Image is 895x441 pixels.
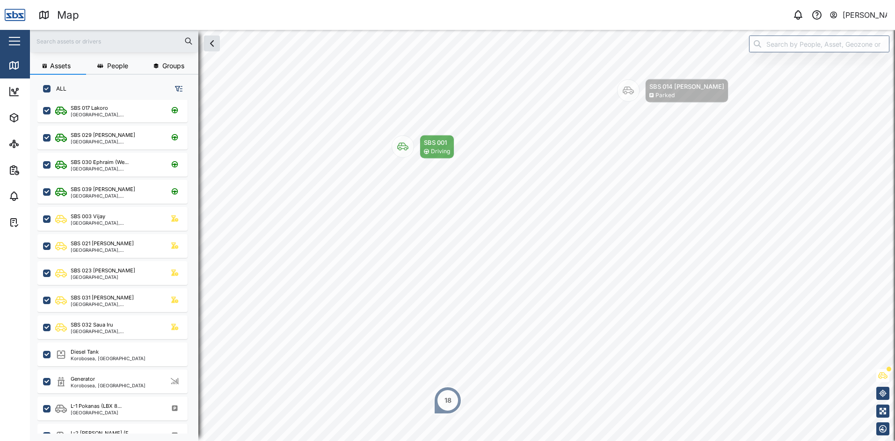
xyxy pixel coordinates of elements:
div: Map [24,60,45,71]
div: Alarms [24,191,53,201]
div: SBS 001 [424,138,450,147]
div: Reports [24,165,56,175]
div: Korobosea, [GEOGRAPHIC_DATA] [71,356,146,361]
div: SBS 039 [PERSON_NAME] [71,185,135,193]
div: Dashboard [24,86,66,97]
div: [PERSON_NAME] [843,9,888,21]
div: Tasks [24,217,50,228]
div: L-1 Pokanas (LBX 8... [71,402,122,410]
div: Map [57,7,79,23]
div: Parked [655,91,675,100]
div: SBS 029 [PERSON_NAME] [71,131,135,139]
span: People [107,63,128,69]
input: Search by People, Asset, Geozone or Place [749,36,889,52]
div: [GEOGRAPHIC_DATA], [GEOGRAPHIC_DATA] [71,220,160,225]
div: Korobosea, [GEOGRAPHIC_DATA] [71,383,146,388]
div: SBS 031 [PERSON_NAME] [71,294,134,302]
div: grid [37,100,198,434]
div: SBS 017 Lakoro [71,104,108,112]
span: Groups [162,63,184,69]
div: [GEOGRAPHIC_DATA], [GEOGRAPHIC_DATA] [71,302,160,306]
div: Diesel Tank [71,348,99,356]
div: 18 [444,395,451,405]
div: [GEOGRAPHIC_DATA], [GEOGRAPHIC_DATA] [71,112,160,117]
div: SBS 003 Vijay [71,213,105,220]
div: [GEOGRAPHIC_DATA], [GEOGRAPHIC_DATA] [71,139,160,144]
div: [GEOGRAPHIC_DATA], [GEOGRAPHIC_DATA] [71,248,160,252]
div: [GEOGRAPHIC_DATA], [GEOGRAPHIC_DATA] [71,329,160,334]
div: [GEOGRAPHIC_DATA], [GEOGRAPHIC_DATA] [71,166,160,171]
div: [GEOGRAPHIC_DATA], [GEOGRAPHIC_DATA] [71,193,160,198]
div: [GEOGRAPHIC_DATA] [71,275,135,279]
div: SBS 021 [PERSON_NAME] [71,240,134,248]
div: SBS 030 Ephraim (We... [71,158,129,166]
label: ALL [51,85,66,92]
canvas: Map [30,30,895,441]
div: SBS 023 [PERSON_NAME] [71,267,135,275]
button: [PERSON_NAME] [829,8,888,21]
div: Map marker [617,79,728,103]
div: L-2 [PERSON_NAME] (F... [71,429,133,437]
div: Map marker [392,135,454,159]
div: Assets [24,113,53,123]
div: Generator [71,375,95,383]
div: Map marker [434,386,462,414]
img: Main Logo [5,5,25,25]
span: Assets [50,63,71,69]
div: SBS 032 Saua Iru [71,321,113,329]
div: SBS 014 [PERSON_NAME] [649,82,724,91]
input: Search assets or drivers [36,34,193,48]
div: [GEOGRAPHIC_DATA] [71,410,122,415]
div: Sites [24,139,47,149]
div: Driving [431,147,450,156]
